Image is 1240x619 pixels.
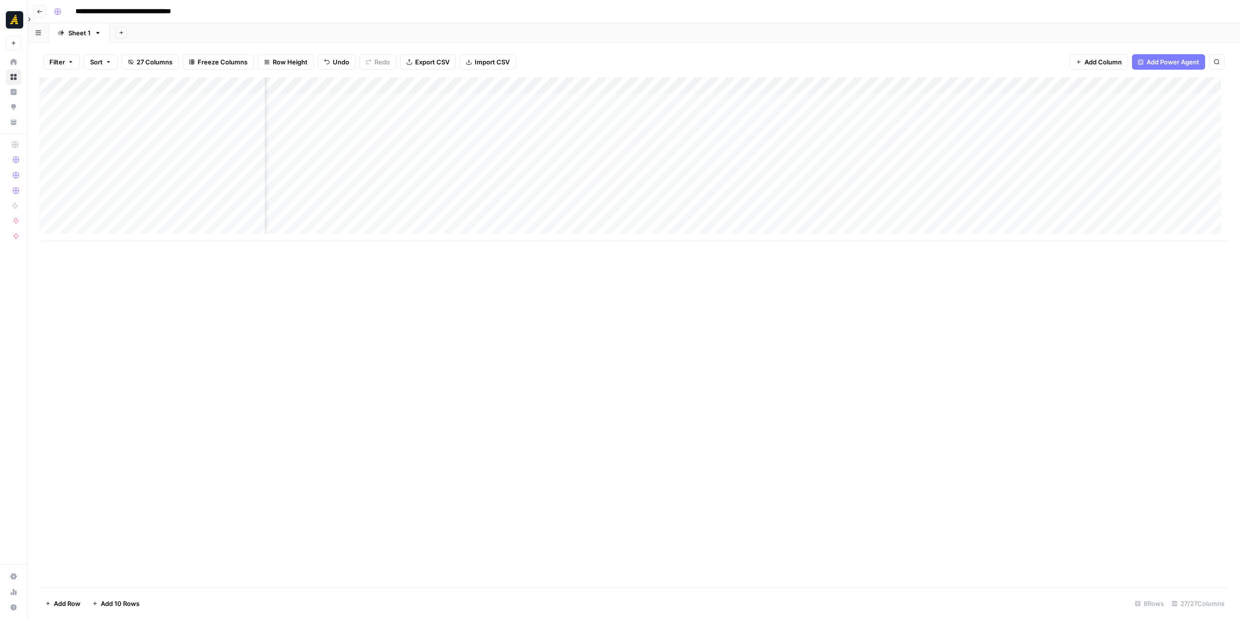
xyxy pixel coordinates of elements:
div: 8 Rows [1131,596,1168,611]
span: Row Height [273,57,308,67]
button: Workspace: Marketers in Demand [6,8,21,32]
span: Sort [90,57,103,67]
button: Row Height [258,54,314,70]
a: Insights [6,84,21,100]
span: Freeze Columns [198,57,248,67]
button: Filter [43,54,80,70]
button: Redo [359,54,396,70]
span: Add Power Agent [1147,57,1199,67]
a: Browse [6,69,21,85]
div: Sheet 1 [68,28,91,38]
span: Filter [49,57,65,67]
span: Add Column [1085,57,1122,67]
button: Sort [84,54,118,70]
span: Undo [333,57,349,67]
a: Usage [6,584,21,600]
div: 27/27 Columns [1168,596,1228,611]
span: Redo [374,57,390,67]
img: Marketers in Demand Logo [6,11,23,29]
button: 27 Columns [122,54,179,70]
span: Import CSV [475,57,510,67]
span: Export CSV [415,57,449,67]
button: Help + Support [6,600,21,615]
button: Import CSV [460,54,516,70]
a: Your Data [6,114,21,130]
span: Add 10 Rows [101,599,139,608]
span: 27 Columns [137,57,172,67]
span: Add Row [54,599,80,608]
a: Sheet 1 [49,23,109,43]
a: Settings [6,569,21,584]
button: Freeze Columns [183,54,254,70]
button: Add Power Agent [1132,54,1205,70]
button: Export CSV [400,54,456,70]
a: Home [6,54,21,70]
button: Add 10 Rows [86,596,145,611]
a: Opportunities [6,99,21,115]
button: Add Column [1069,54,1128,70]
button: Add Row [39,596,86,611]
button: Undo [318,54,356,70]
